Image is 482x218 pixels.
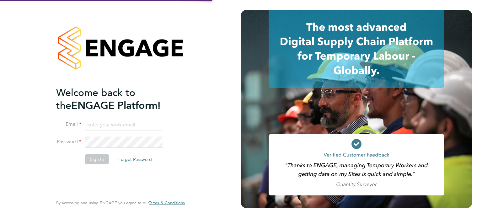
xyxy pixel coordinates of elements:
[56,86,179,112] h2: ENGAGE Platform!
[113,154,157,164] button: Forgot Password
[56,200,185,205] span: By accessing and using ENGAGE you agree to our
[85,154,109,164] button: Sign In
[85,119,163,130] input: Enter your work email...
[56,139,81,145] label: Password
[56,121,81,128] label: Email
[149,200,185,205] a: Terms & Conditions
[149,200,185,205] span: Terms & Conditions
[56,86,135,111] span: Welcome back to the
